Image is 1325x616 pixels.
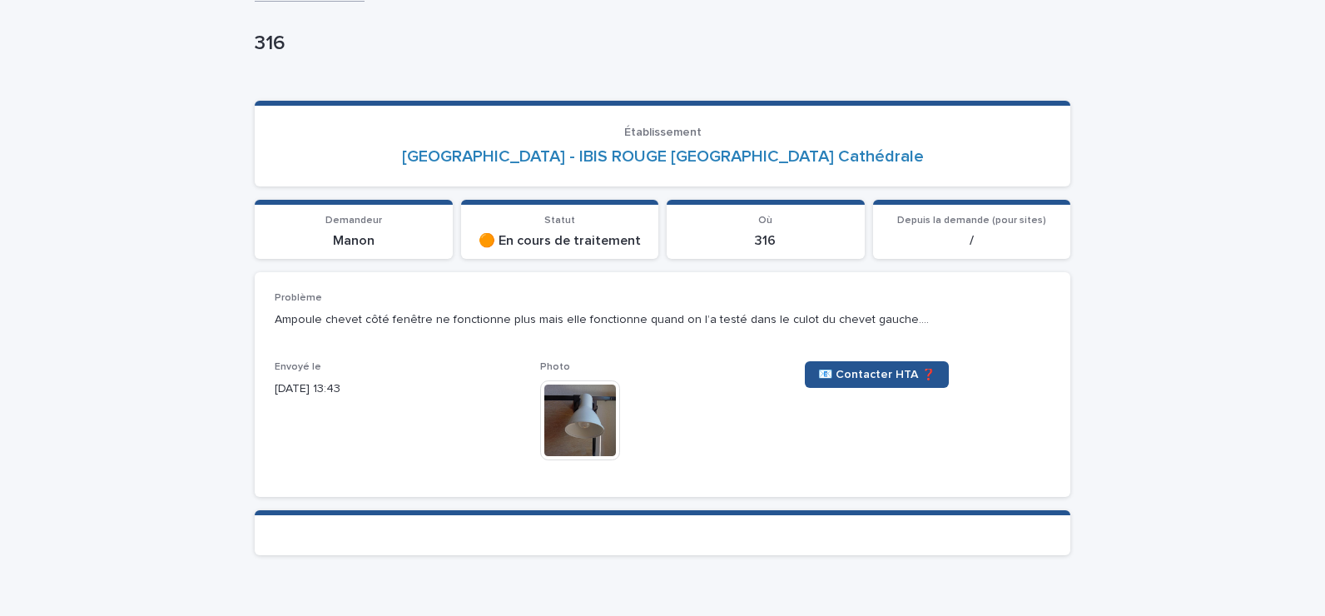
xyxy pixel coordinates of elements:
a: 📧 Contacter HTA ❓ [805,361,949,388]
span: Problème [275,293,322,303]
p: 316 [677,233,855,249]
span: 📧 Contacter HTA ❓ [818,369,935,380]
a: [GEOGRAPHIC_DATA] - IBIS ROUGE [GEOGRAPHIC_DATA] Cathédrale [402,147,924,166]
span: Établissement [624,127,702,138]
span: Où [758,216,772,226]
p: / [883,233,1061,249]
p: Manon [265,233,443,249]
font: [GEOGRAPHIC_DATA] - IBIS ROUGE [GEOGRAPHIC_DATA] Cathédrale [402,148,924,165]
p: Ampoule chevet côté fenêtre ne fonctionne plus mais elle fonctionne quand on l’a testé dans le cu... [275,311,1050,329]
span: Photo [540,362,570,372]
span: Envoyé le [275,362,321,372]
p: 🟠 En cours de traitement [471,233,649,249]
span: Demandeur [325,216,382,226]
span: Statut [544,216,575,226]
p: [DATE] 13:43 [275,380,520,398]
p: 316 [255,32,1064,56]
span: Depuis la demande (pour sites) [897,216,1046,226]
